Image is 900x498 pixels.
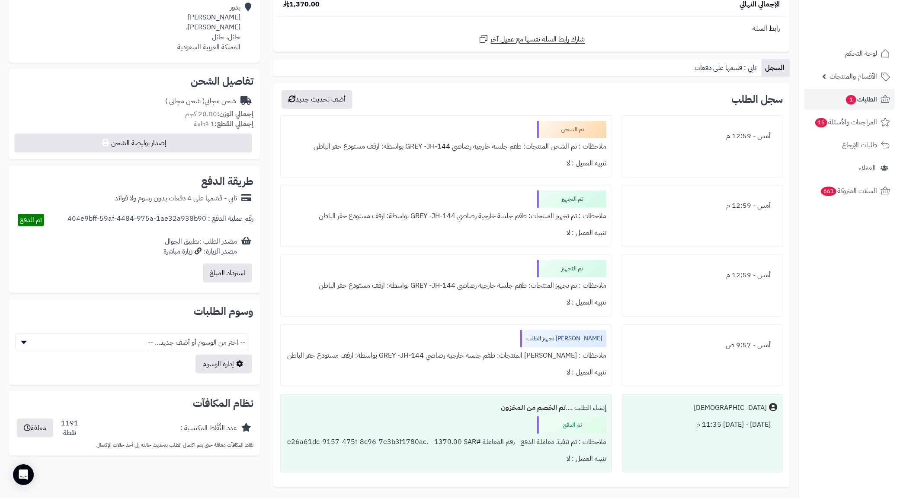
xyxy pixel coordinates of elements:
[16,306,253,317] h2: وسوم الطلبات
[195,355,252,374] a: إدارة الوسوم
[16,76,253,86] h2: تفاصيل الشحن
[846,95,856,105] span: 1
[830,70,877,82] span: الأقسام والمنتجات
[691,59,762,76] a: تابي : قسمها على دفعات
[762,59,790,76] a: السجل
[17,419,53,438] button: معلقة
[203,263,252,282] button: استرداد المبلغ
[845,48,877,60] span: لوحة التحكم
[628,337,777,354] div: أمس - 9:57 ص
[804,181,895,201] a: السلات المتروكة661
[478,34,585,44] a: شارك رابط السلة نفسها مع عميل آخر
[520,330,606,347] div: [PERSON_NAME] تجهيز الطلب
[16,334,249,350] span: -- اختر من الوسوم أو أضف جديد... --
[163,237,237,257] div: مصدر الطلب :تطبيق الجوال
[286,434,606,450] div: ملاحظات : تم تنفيذ معاملة الدفع - رقم المعاملة #e26a61dc-9157-475f-8c96-7e3b3f1780ac. - 1370.00 SAR
[814,116,877,128] span: المراجعات والأسئلة
[163,247,237,257] div: مصدر الزيارة: زيارة مباشرة
[286,277,606,294] div: ملاحظات : تم تجهيز المنتجات: طقم جلسة خارجية رصاصي GREY -JH-144 بواسطة: ارفف مستودع حفر الباطن
[286,347,606,364] div: ملاحظات : [PERSON_NAME] المنتجات: طقم جلسة خارجية رصاصي GREY -JH-144 بواسطة: ارفف مستودع حفر الباطن
[61,419,78,438] div: 1191
[286,155,606,172] div: تنبيه العميل : لا
[180,423,237,433] div: عدد النِّقَاط المكتسبة :
[115,193,237,203] div: تابي - قسّمها على 4 دفعات بدون رسوم ولا فوائد
[165,96,236,106] div: شحن مجاني
[537,121,606,138] div: تم الشحن
[277,24,786,34] div: رابط السلة
[165,96,205,106] span: ( شحن مجاني )
[217,109,253,119] strong: إجمالي الوزن:
[61,428,78,438] div: نقطة
[804,112,895,133] a: المراجعات والأسئلة15
[804,135,895,155] a: طلبات الإرجاع
[628,416,777,433] div: [DATE] - [DATE] 11:35 م
[20,215,42,225] span: تم الدفع
[286,450,606,467] div: تنبيه العميل : لا
[16,441,253,449] p: نقاط المكافآت معلقة حتى يتم اكتمال الطلب بتحديث حالته إلى أحد حالات الإكتمال
[286,294,606,311] div: تنبيه العميل : لا
[841,6,892,25] img: logo-2.png
[282,90,352,109] button: أضف تحديث جديد
[537,260,606,277] div: تم التجهيز
[286,208,606,225] div: ملاحظات : تم تجهيز المنتجات: طقم جلسة خارجية رصاصي GREY -JH-144 بواسطة: ارفف مستودع حفر الباطن
[286,138,606,155] div: ملاحظات : تم الشحن المنتجات: طقم جلسة خارجية رصاصي GREY -JH-144 بواسطة: ارفف مستودع حفر الباطن
[286,400,606,416] div: إنشاء الطلب ....
[16,334,249,351] span: -- اختر من الوسوم أو أضف جديد... --
[804,158,895,178] a: العملاء
[820,185,877,197] span: السلات المتروكة
[215,119,253,129] strong: إجمالي القطع:
[194,119,253,129] small: 1 قطعة
[804,89,895,110] a: الطلبات1
[842,139,877,151] span: طلبات الإرجاع
[177,3,240,52] div: بدور [PERSON_NAME] [PERSON_NAME]، حائل، حائل المملكة العربية السعودية
[185,109,253,119] small: 20.00 كجم
[731,94,783,105] h3: سجل الطلب
[804,43,895,64] a: لوحة التحكم
[628,128,777,145] div: أمس - 12:59 م
[67,214,253,226] div: رقم عملية الدفع : 404e9bff-59af-4484-975a-1ae32a938b90
[628,197,777,214] div: أمس - 12:59 م
[537,416,606,434] div: تم الدفع
[13,464,34,485] div: Open Intercom Messenger
[14,133,252,152] button: إصدار بوليصة الشحن
[815,118,827,127] span: 15
[286,225,606,241] div: تنبيه العميل : لا
[821,187,836,196] span: 661
[859,162,876,174] span: العملاء
[16,398,253,409] h2: نظام المكافآت
[845,93,877,105] span: الطلبات
[201,176,253,187] h2: طريقة الدفع
[501,403,566,413] b: تم الخصم من المخزون
[537,190,606,208] div: تم التجهيز
[491,35,585,44] span: شارك رابط السلة نفسها مع عميل آخر
[694,403,767,413] div: [DEMOGRAPHIC_DATA]
[286,364,606,381] div: تنبيه العميل : لا
[628,267,777,284] div: أمس - 12:59 م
